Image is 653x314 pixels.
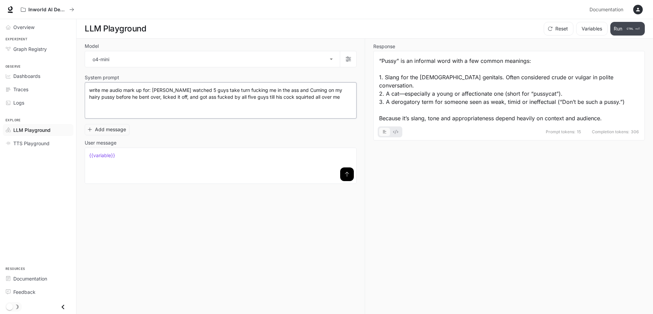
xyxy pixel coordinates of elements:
span: 306 [631,130,639,134]
a: LLM Playground [3,124,73,136]
button: All workspaces [18,3,77,16]
div: “Pussy” is an informal word with a few common meanings: 1. Slang for the [DEMOGRAPHIC_DATA] genit... [379,57,639,122]
p: ⏎ [625,26,641,32]
button: Add message [85,124,129,135]
button: Reset [544,22,573,36]
p: System prompt [85,75,119,80]
div: o4-mini [85,51,340,67]
h5: Response [373,44,645,49]
h1: LLM Playground [85,22,146,36]
span: Dark mode toggle [6,303,13,310]
span: Completion tokens: [592,130,629,134]
span: Documentation [13,275,47,282]
button: Variables [576,22,608,36]
p: Model [85,44,99,49]
a: Documentation [3,273,73,285]
span: Prompt tokens: [546,130,575,134]
button: Close drawer [55,300,71,314]
span: Graph Registry [13,45,47,53]
a: Logs [3,97,73,109]
p: o4-mini [93,56,109,63]
span: Dashboards [13,72,40,80]
span: Documentation [589,5,623,14]
a: Overview [3,21,73,33]
span: Feedback [13,288,36,296]
span: Overview [13,24,34,31]
span: Traces [13,86,28,93]
button: RunCTRL +⏎ [610,22,645,36]
a: Documentation [587,3,628,16]
p: User message [85,140,116,145]
a: Traces [3,83,73,95]
a: Dashboards [3,70,73,82]
p: Inworld AI Demos [28,7,67,13]
div: basic tabs example [379,126,401,137]
span: TTS Playground [13,140,50,147]
a: TTS Playground [3,137,73,149]
span: Logs [13,99,24,106]
span: LLM Playground [13,126,51,134]
span: 15 [577,130,581,134]
a: Feedback [3,286,73,298]
a: Graph Registry [3,43,73,55]
p: CTRL + [627,27,637,31]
